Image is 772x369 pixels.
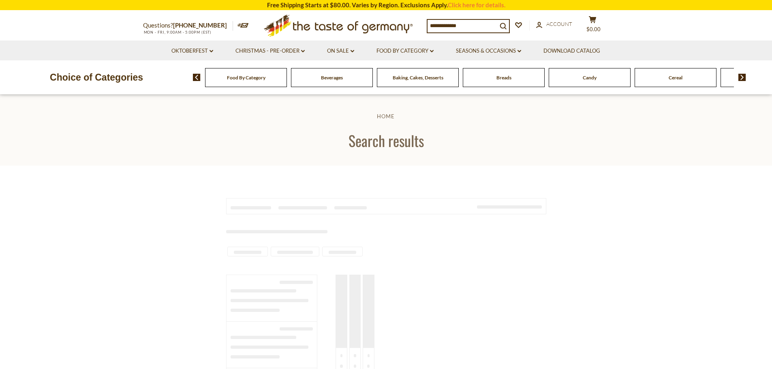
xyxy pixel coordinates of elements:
a: [PHONE_NUMBER] [173,21,227,29]
a: Food By Category [376,47,434,55]
span: $0.00 [586,26,601,32]
p: Questions? [143,20,233,31]
a: Download Catalog [543,47,600,55]
a: Candy [583,75,597,81]
span: Account [546,21,572,27]
a: Click here for details. [448,1,505,9]
a: Account [536,20,572,29]
img: previous arrow [193,74,201,81]
a: Oktoberfest [171,47,213,55]
a: Home [377,113,395,119]
a: Food By Category [227,75,265,81]
button: $0.00 [581,16,605,36]
a: Baking, Cakes, Desserts [393,75,443,81]
a: Seasons & Occasions [456,47,521,55]
a: On Sale [327,47,354,55]
h1: Search results [25,131,747,149]
a: Cereal [669,75,682,81]
span: MON - FRI, 9:00AM - 5:00PM (EST) [143,30,212,34]
a: Christmas - PRE-ORDER [235,47,305,55]
a: Breads [496,75,511,81]
img: next arrow [738,74,746,81]
a: Beverages [321,75,343,81]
